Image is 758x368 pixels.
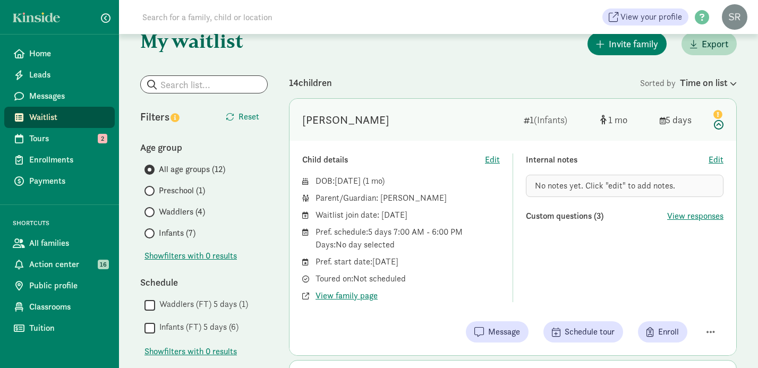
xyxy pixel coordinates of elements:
[534,114,567,126] span: (Infants)
[4,318,115,339] a: Tuition
[140,140,268,155] div: Age group
[702,37,728,51] span: Export
[543,321,623,343] button: Schedule tour
[155,321,239,333] label: Infants (FT) 5 days (6)
[488,326,520,338] span: Message
[98,134,107,143] span: 2
[159,163,225,176] span: All age groups (12)
[658,326,679,338] span: Enroll
[29,69,106,81] span: Leads
[302,153,485,166] div: Child details
[660,113,702,127] div: 5 days
[155,298,248,311] label: Waddlers (FT) 5 days (1)
[667,210,723,222] button: View responses
[140,275,268,289] div: Schedule
[365,175,382,186] span: 1
[159,227,195,239] span: Infants (7)
[316,209,500,221] div: Waitlist join date: [DATE]
[638,321,687,343] button: Enroll
[144,345,237,358] button: Showfilters with 0 results
[535,180,675,191] span: No notes yet. Click "edit" to add notes.
[640,75,737,90] div: Sorted by
[705,317,758,368] iframe: Chat Widget
[144,250,237,262] span: Show filters with 0 results
[29,90,106,102] span: Messages
[4,43,115,64] a: Home
[4,128,115,149] a: Tours 2
[335,175,361,186] span: [DATE]
[141,76,267,93] input: Search list...
[526,153,709,166] div: Internal notes
[159,184,205,197] span: Preschool (1)
[29,153,106,166] span: Enrollments
[680,75,737,90] div: Time on list
[98,260,109,269] span: 16
[136,6,434,28] input: Search for a family, child or location
[602,8,688,25] a: View your profile
[587,32,667,55] button: Invite family
[565,326,615,338] span: Schedule tour
[144,250,237,262] button: Showfilters with 0 results
[316,255,500,268] div: Pref. start date: [DATE]
[316,272,500,285] div: Toured on: Not scheduled
[29,301,106,313] span: Classrooms
[29,279,106,292] span: Public profile
[29,175,106,187] span: Payments
[289,75,640,90] div: 14 children
[4,85,115,107] a: Messages
[29,132,106,145] span: Tours
[302,112,389,129] div: Charles Martinez
[316,226,500,251] div: Pref. schedule: 5 days 7:00 AM - 6:00 PM Days: No day selected
[4,64,115,85] a: Leads
[4,233,115,254] a: All families
[217,106,268,127] button: Reset
[4,170,115,192] a: Payments
[144,345,237,358] span: Show filters with 0 results
[29,322,106,335] span: Tuition
[29,111,106,124] span: Waitlist
[4,296,115,318] a: Classrooms
[526,210,667,222] div: Custom questions (3)
[524,113,592,127] div: 1
[4,275,115,296] a: Public profile
[608,114,627,126] span: 1
[239,110,259,123] span: Reset
[140,109,204,125] div: Filters
[466,321,529,343] button: Message
[4,254,115,275] a: Action center 16
[316,192,500,204] div: Parent/Guardian: [PERSON_NAME]
[4,149,115,170] a: Enrollments
[29,237,106,250] span: All families
[485,153,500,166] button: Edit
[159,206,205,218] span: Waddlers (4)
[600,113,651,127] div: [object Object]
[316,289,378,302] button: View family page
[709,153,723,166] button: Edit
[620,11,682,23] span: View your profile
[316,175,500,187] div: DOB: ( )
[29,47,106,60] span: Home
[682,32,737,55] button: Export
[140,30,268,52] h1: My waitlist
[609,37,658,51] span: Invite family
[29,258,106,271] span: Action center
[4,107,115,128] a: Waitlist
